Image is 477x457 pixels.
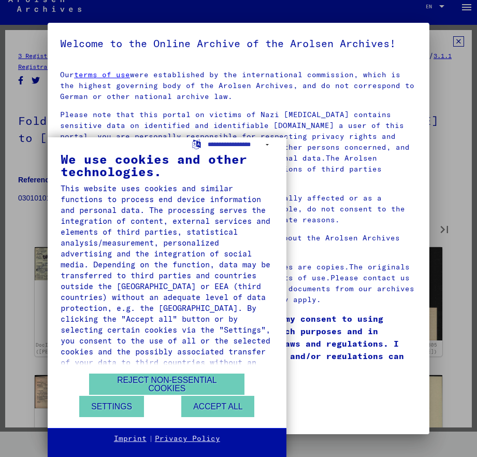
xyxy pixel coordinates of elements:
div: This website uses cookies and similar functions to process end device information and personal da... [61,183,273,379]
a: Imprint [114,434,147,444]
button: Accept all [181,396,254,417]
a: Privacy Policy [155,434,220,444]
button: Settings [79,396,144,417]
button: Reject non-essential cookies [89,374,244,395]
div: We use cookies and other technologies. [61,153,273,178]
